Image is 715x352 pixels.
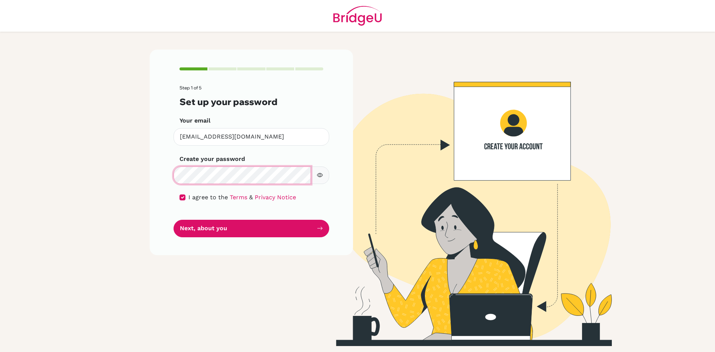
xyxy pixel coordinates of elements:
[188,194,228,201] span: I agree to the
[179,155,245,164] label: Create your password
[249,194,253,201] span: &
[179,85,201,91] span: Step 1 of 5
[174,128,329,146] input: Insert your email*
[179,116,210,125] label: Your email
[255,194,296,201] a: Privacy Notice
[230,194,247,201] a: Terms
[251,50,676,346] img: Create your account
[179,96,323,107] h3: Set up your password
[174,220,329,237] button: Next, about you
